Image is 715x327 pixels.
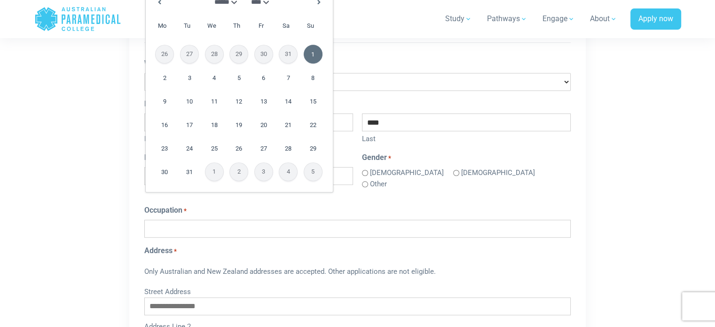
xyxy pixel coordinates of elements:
[279,68,298,87] a: 7
[370,167,444,178] label: [DEMOGRAPHIC_DATA]
[180,139,199,158] a: 24
[153,16,172,35] span: Monday
[144,245,571,256] legend: Address
[205,92,224,111] a: 11
[279,139,298,158] a: 28
[254,92,273,111] a: 13
[252,16,271,35] span: Friday
[301,16,320,35] span: Sunday
[279,92,298,111] a: 14
[279,162,298,181] span: 4
[144,260,571,285] div: Only Australian and New Zealand addresses are accepted. Other applications are not eligible.
[370,179,387,190] label: Other
[276,16,295,35] span: Saturday
[144,98,571,110] legend: Name
[229,139,248,158] a: 26
[461,167,535,178] label: [DEMOGRAPHIC_DATA]
[144,205,187,216] label: Occupation
[205,45,224,64] span: 28
[304,162,322,181] span: 5
[178,16,196,35] span: Tuesday
[155,115,174,134] a: 16
[481,6,533,32] a: Pathways
[203,16,221,35] span: Wednesday
[304,139,322,158] a: 29
[254,139,273,158] a: 27
[304,68,322,87] a: 8
[229,115,248,134] a: 19
[180,68,199,87] a: 3
[279,45,298,64] span: 31
[304,92,322,111] a: 15
[180,115,199,134] a: 17
[440,6,478,32] a: Study
[205,162,224,181] span: 1
[205,68,224,87] a: 4
[180,162,199,181] a: 31
[254,115,273,134] a: 20
[304,115,322,134] a: 22
[144,284,571,297] label: Street Address
[180,45,199,64] span: 27
[254,162,273,181] span: 3
[144,152,191,163] label: Date of Birth
[304,45,322,64] a: 1
[584,6,623,32] a: About
[144,58,267,69] label: Which course are you applying for?
[155,45,174,64] span: 26
[537,6,581,32] a: Engage
[229,92,248,111] a: 12
[180,92,199,111] a: 10
[155,92,174,111] a: 9
[362,152,571,163] legend: Gender
[205,115,224,134] a: 18
[155,139,174,158] a: 23
[155,162,174,181] a: 30
[229,162,248,181] span: 2
[630,8,681,30] a: Apply now
[254,45,273,64] span: 30
[155,68,174,87] a: 2
[227,16,246,35] span: Thursday
[362,131,571,144] label: Last
[34,4,121,34] a: Australian Paramedical College
[229,45,248,64] span: 29
[229,68,248,87] a: 5
[279,115,298,134] a: 21
[144,131,353,144] label: First
[254,68,273,87] a: 6
[205,139,224,158] a: 25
